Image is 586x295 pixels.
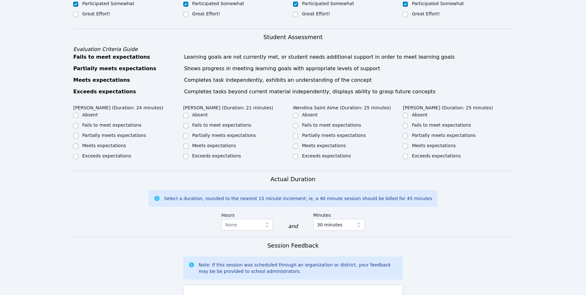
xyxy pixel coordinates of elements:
[225,222,237,227] span: None
[184,88,513,96] div: Completes tasks beyond current material independently, displays ability to grasp future concepts
[302,153,351,158] label: Exceeds expectations
[199,262,398,274] div: Note: If this session was scheduled through an organization or district, your feedback may be be ...
[412,133,476,138] label: Partially meets expectations
[412,1,464,6] label: Participated Somewhat
[73,33,513,42] h3: Student Assessment
[313,219,365,231] button: 30 minutes
[317,221,342,229] span: 30 minutes
[293,102,391,112] legend: Wendina Saint Aime (Duration: 25 minutes)
[412,112,427,117] label: Absent
[192,112,208,117] label: Absent
[82,122,141,128] label: Fails to meet expectations
[302,143,346,148] label: Meets expectations
[302,11,330,16] label: Great Effort!
[82,112,98,117] label: Absent
[73,53,180,61] div: Fails to meet expectations
[73,65,180,72] div: Partially meets expectations
[271,175,315,184] h3: Actual Duration
[412,143,456,148] label: Meets expectations
[82,143,126,148] label: Meets expectations
[82,1,134,6] label: Participated Somewhat
[412,122,471,128] label: Fails to meet expectations
[192,133,256,138] label: Partially meets expectations
[82,11,110,16] label: Great Effort!
[183,102,273,112] legend: [PERSON_NAME] (Duration: 21 minutes)
[192,143,236,148] label: Meets expectations
[267,241,319,250] h3: Session Feedback
[192,122,251,128] label: Fails to meet expectations
[184,53,513,61] div: Learning goals are not currently met, or student needs additional support in order to meet learni...
[184,65,513,72] div: Shows progress in meeting learning goals with appropriate levels of support
[164,195,432,202] div: Select a duration, rounded to the nearest 15 minute increment; ie, a 40 minute session should be ...
[184,76,513,84] div: Completes task independently, exhibits an understanding of the concept
[302,133,366,138] label: Partially meets expectations
[73,76,180,84] div: Meets expectations
[403,102,493,112] legend: [PERSON_NAME] (Duration: 25 minutes)
[73,88,180,96] div: Exceeds expectations
[82,133,146,138] label: Partially meets expectations
[221,219,273,231] button: None
[412,153,461,158] label: Exceeds expectations
[221,209,273,219] label: Hours
[73,102,163,112] legend: [PERSON_NAME] (Duration: 24 minutes)
[302,122,361,128] label: Fails to meet expectations
[288,223,298,230] div: and
[302,1,354,6] label: Participated Somewhat
[313,209,365,219] label: Minutes
[192,11,220,16] label: Great Effort!
[192,1,244,6] label: Participated Somewhat
[412,11,440,16] label: Great Effort!
[82,153,131,158] label: Exceeds expectations
[73,46,513,53] div: Evaluation Criteria Guide
[302,112,318,117] label: Absent
[192,153,241,158] label: Exceeds expectations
